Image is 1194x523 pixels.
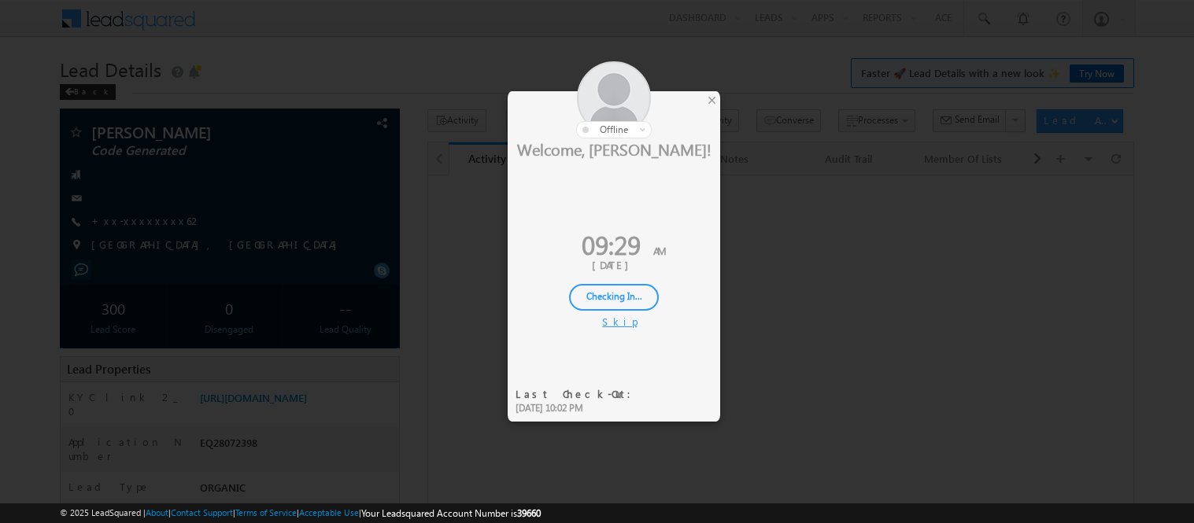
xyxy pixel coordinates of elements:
[508,138,720,159] div: Welcome, [PERSON_NAME]!
[517,507,541,519] span: 39660
[361,507,541,519] span: Your Leadsquared Account Number is
[600,123,628,135] span: offline
[299,507,359,517] a: Acceptable Use
[516,387,641,401] div: Last Check-Out:
[569,284,659,311] div: Checking In...
[602,315,626,329] div: Skip
[146,507,168,517] a: About
[516,401,641,415] div: [DATE] 10:02 PM
[519,258,708,272] div: [DATE]
[60,506,541,521] span: © 2025 LeadSquared | | | | |
[171,507,233,517] a: Contact Support
[704,91,720,109] div: ×
[653,244,666,257] span: AM
[235,507,297,517] a: Terms of Service
[582,227,641,262] span: 09:29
